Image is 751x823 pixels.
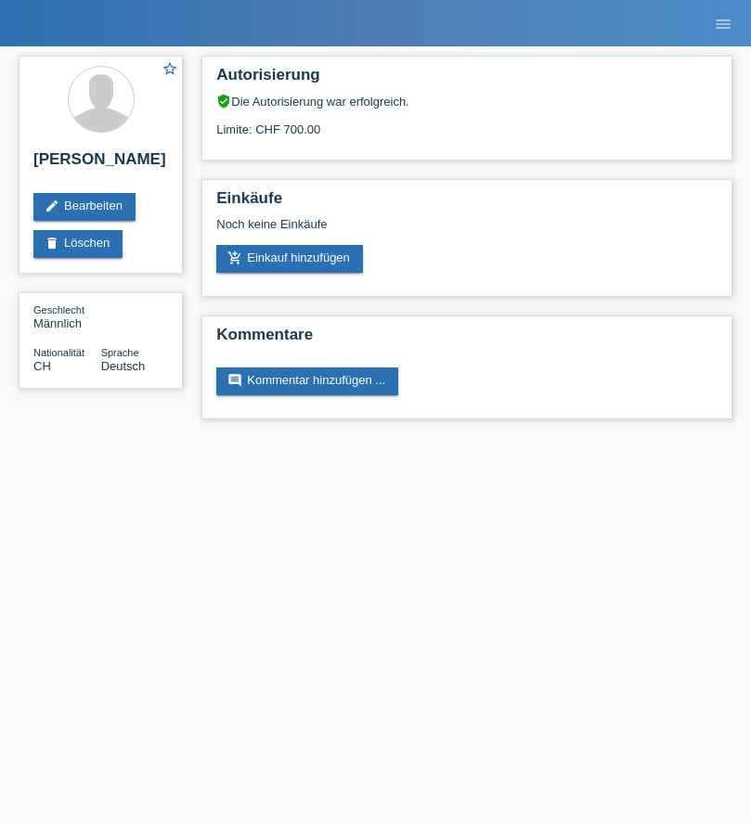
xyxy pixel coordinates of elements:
[101,347,139,358] span: Sprache
[216,66,718,94] h2: Autorisierung
[33,347,84,358] span: Nationalität
[216,326,718,354] h2: Kommentare
[45,199,59,213] i: edit
[33,230,123,258] a: deleteLöschen
[33,150,168,178] h2: [PERSON_NAME]
[714,15,732,33] i: menu
[162,60,178,77] i: star_border
[216,109,718,136] div: Limite: CHF 700.00
[33,304,84,315] span: Geschlecht
[162,60,178,80] a: star_border
[33,359,51,373] span: Schweiz
[216,217,718,245] div: Noch keine Einkäufe
[705,18,742,29] a: menu
[216,189,718,217] h2: Einkäufe
[227,251,242,265] i: add_shopping_cart
[101,359,146,373] span: Deutsch
[216,94,231,109] i: verified_user
[45,236,59,251] i: delete
[216,245,363,273] a: add_shopping_cartEinkauf hinzufügen
[216,94,718,109] div: Die Autorisierung war erfolgreich.
[227,373,242,388] i: comment
[33,302,101,330] div: Männlich
[216,367,398,395] a: commentKommentar hinzufügen ...
[33,193,136,221] a: editBearbeiten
